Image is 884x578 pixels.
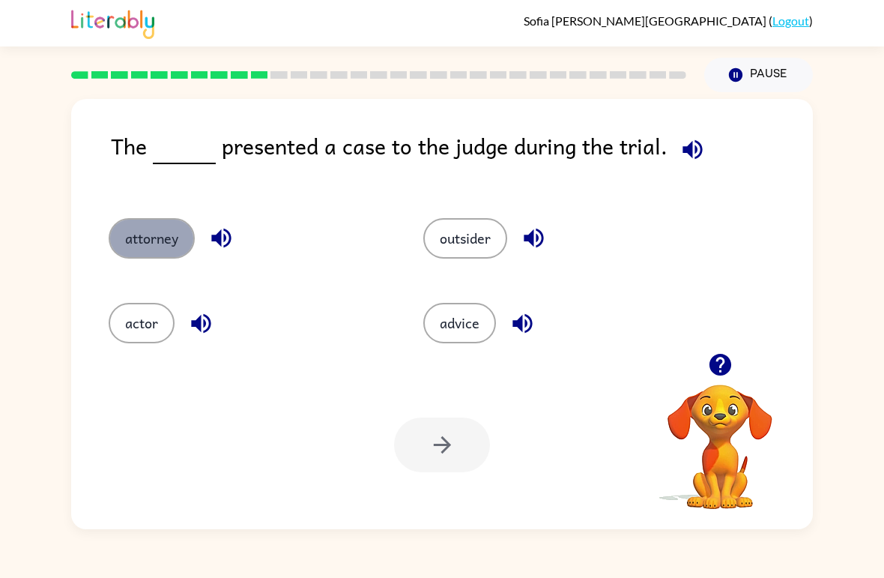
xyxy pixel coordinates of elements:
button: Pause [704,58,813,92]
button: outsider [423,218,507,259]
img: Literably [71,6,154,39]
a: Logout [772,13,809,28]
button: actor [109,303,175,343]
button: attorney [109,218,195,259]
div: The presented a case to the judge during the trial. [111,129,813,188]
video: Your browser must support playing .mp4 files to use Literably. Please try using another browser. [645,361,795,511]
div: ( ) [524,13,813,28]
span: Sofia [PERSON_NAME][GEOGRAPHIC_DATA] [524,13,769,28]
button: advice [423,303,496,343]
